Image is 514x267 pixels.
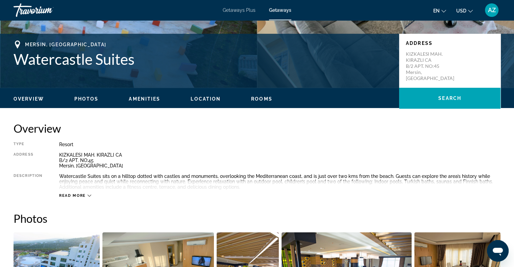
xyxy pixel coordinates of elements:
[406,51,460,81] p: KIZKALESI MAH. KIRAZLI CA B/2 APT. NO:45 Mersin, [GEOGRAPHIC_DATA]
[251,96,272,102] button: Rooms
[456,8,466,14] span: USD
[129,96,160,102] button: Amenities
[59,142,500,147] div: Resort
[191,96,221,102] button: Location
[433,8,440,14] span: en
[14,96,44,102] button: Overview
[14,212,500,225] h2: Photos
[14,152,42,168] div: Address
[406,41,494,46] p: Address
[59,152,500,168] div: KIZKALESI MAH. KIRAZLI CA B/2 APT. NO:45 Mersin, [GEOGRAPHIC_DATA]
[74,96,99,102] button: Photos
[14,122,500,135] h2: Overview
[488,7,496,14] span: AZ
[59,173,500,190] div: Watercastle Suites sits on a hilltop dotted with castles and monuments, overlooking the Mediterra...
[14,50,392,68] h1: Watercastle Suites
[223,7,255,13] a: Getaways Plus
[14,173,42,190] div: Description
[14,142,42,147] div: Type
[269,7,291,13] a: Getaways
[25,42,106,47] span: Mersin, [GEOGRAPHIC_DATA]
[456,6,473,16] button: Change currency
[399,88,500,109] button: Search
[487,240,509,262] iframe: Button to launch messaging window
[433,6,446,16] button: Change language
[59,193,86,198] span: Read more
[483,3,500,17] button: User Menu
[14,1,81,19] a: Travorium
[438,96,461,101] span: Search
[59,193,91,198] button: Read more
